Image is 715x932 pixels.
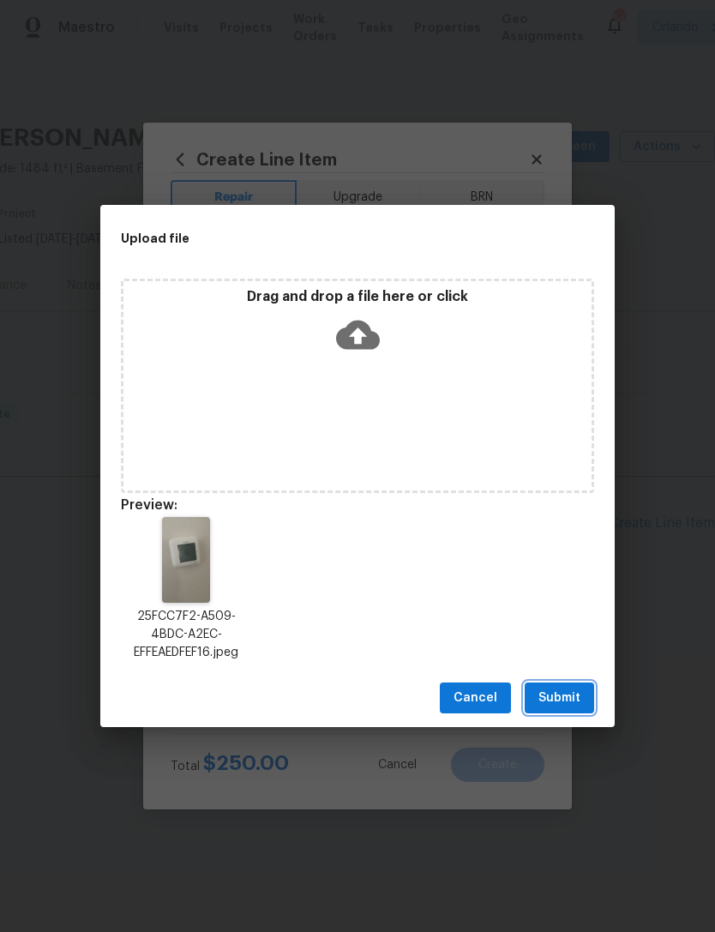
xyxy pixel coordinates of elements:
[121,229,517,248] h2: Upload file
[440,682,511,714] button: Cancel
[162,517,210,603] img: 9k=
[525,682,594,714] button: Submit
[121,608,251,662] p: 25FCC7F2-A509-4BDC-A2EC-EFFEAEDFEF16.jpeg
[538,688,580,709] span: Submit
[123,288,592,306] p: Drag and drop a file here or click
[454,688,497,709] span: Cancel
